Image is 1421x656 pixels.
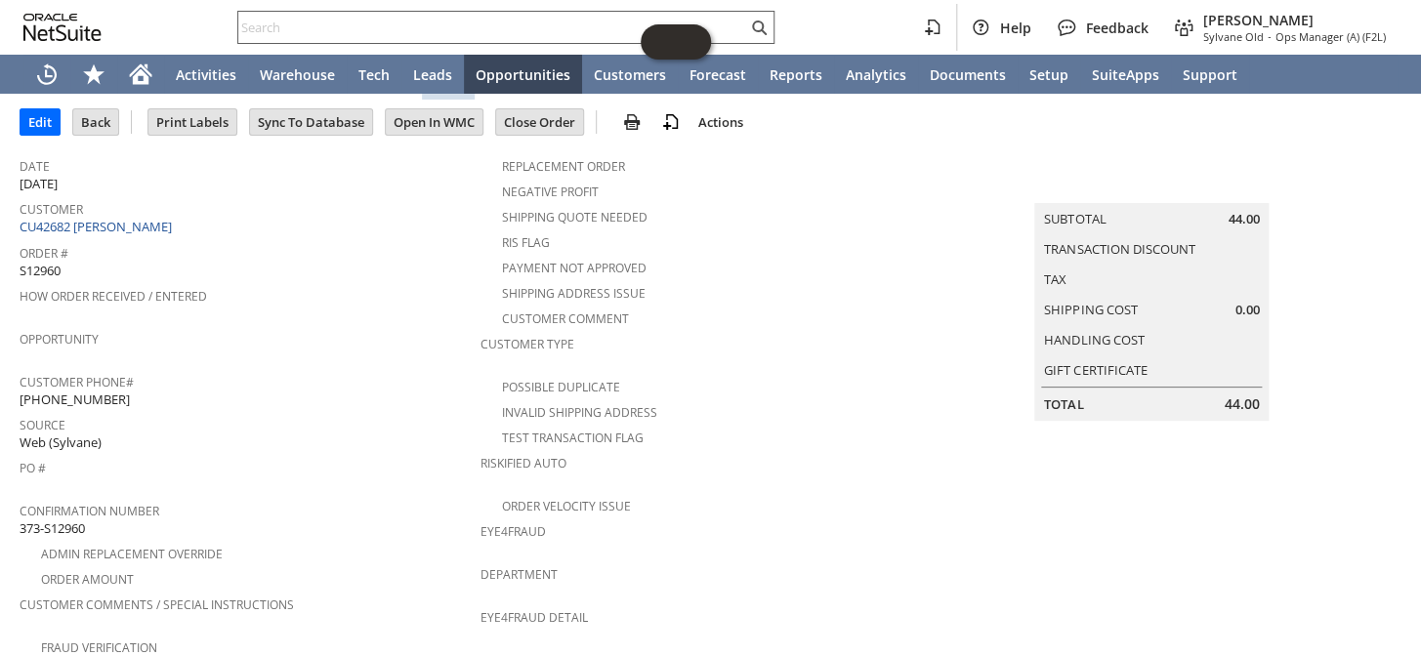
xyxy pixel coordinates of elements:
a: Source [20,417,65,433]
span: 44.00 [1224,394,1259,414]
input: Sync To Database [250,109,372,135]
a: Total [1044,395,1083,413]
a: Shipping Quote Needed [502,209,648,225]
span: Reports [770,65,822,84]
a: Possible Duplicate [502,379,620,395]
span: Warehouse [260,65,335,84]
span: S12960 [20,262,61,280]
input: Open In WMC [386,109,482,135]
a: Subtotal [1044,210,1106,227]
a: Opportunities [464,55,582,94]
span: Oracle Guided Learning Widget. To move around, please hold and drag [676,24,711,60]
span: Help [1000,19,1031,37]
input: Edit [21,109,60,135]
a: Customer Phone# [20,374,134,390]
a: Replacement Order [502,158,625,175]
span: Activities [176,65,236,84]
span: 0.00 [1234,301,1259,319]
a: Documents [918,55,1018,94]
a: Eye4Fraud Detail [481,609,588,626]
a: Order # [20,245,68,262]
span: [PERSON_NAME] [1203,11,1386,29]
a: Fraud Verification [41,639,157,656]
caption: Summary [1034,172,1269,203]
span: 44.00 [1228,210,1259,228]
a: Admin Replacement Override [41,546,223,562]
input: Print Labels [148,109,236,135]
a: Customers [582,55,678,94]
input: Back [73,109,118,135]
svg: Home [129,62,152,86]
a: Home [117,55,164,94]
a: Analytics [834,55,918,94]
span: [PHONE_NUMBER] [20,390,130,409]
span: Support [1183,65,1237,84]
img: add-record.svg [659,110,683,134]
a: Leads [401,55,464,94]
a: Support [1171,55,1249,94]
a: Shipping Address Issue [502,285,646,302]
a: CU42682 [PERSON_NAME] [20,218,177,235]
a: Reports [758,55,834,94]
iframe: Click here to launch Oracle Guided Learning Help Panel [641,24,711,60]
a: Order Velocity Issue [502,498,631,514]
a: Shipping Cost [1044,301,1137,318]
a: Forecast [678,55,758,94]
img: print.svg [620,110,644,134]
span: 373-S12960 [20,519,85,538]
a: Customer Type [481,336,574,352]
span: Tech [358,65,390,84]
svg: Shortcuts [82,62,105,86]
span: - [1268,29,1272,44]
div: Shortcuts [70,55,117,94]
span: [DATE] [20,175,58,193]
a: PO # [20,460,46,476]
span: Sylvane Old [1203,29,1264,44]
span: Leads [413,65,452,84]
a: Handling Cost [1044,331,1144,348]
a: RIS flag [502,234,550,251]
a: Customer [20,201,83,218]
svg: Recent Records [35,62,59,86]
span: Customers [594,65,666,84]
a: Invalid Shipping Address [502,404,657,421]
span: Feedback [1086,19,1149,37]
a: Date [20,158,50,175]
a: Actions [690,113,751,131]
span: Setup [1029,65,1068,84]
span: Web (Sylvane) [20,433,102,452]
a: Confirmation Number [20,503,159,519]
svg: Search [747,16,771,39]
span: Ops Manager (A) (F2L) [1275,29,1386,44]
a: Test Transaction Flag [502,430,644,446]
a: Activities [164,55,248,94]
a: SuiteApps [1080,55,1171,94]
a: Tech [347,55,401,94]
span: Opportunities [476,65,570,84]
a: Opportunity [20,331,99,348]
span: Forecast [690,65,746,84]
a: Negative Profit [502,184,599,200]
a: Warehouse [248,55,347,94]
a: Riskified Auto [481,455,566,471]
svg: logo [23,14,102,41]
a: Transaction Discount [1044,240,1194,258]
a: Recent Records [23,55,70,94]
a: Setup [1018,55,1080,94]
a: Tax [1044,270,1066,288]
input: Close Order [496,109,583,135]
span: SuiteApps [1092,65,1159,84]
a: Order Amount [41,571,134,588]
span: Analytics [846,65,906,84]
a: Department [481,566,558,583]
span: Documents [930,65,1006,84]
a: Payment not approved [502,260,647,276]
a: Customer Comments / Special Instructions [20,596,294,613]
a: Eye4Fraud [481,523,546,540]
input: Search [238,16,747,39]
a: Customer Comment [502,310,629,327]
a: How Order Received / Entered [20,288,207,305]
a: Gift Certificate [1044,361,1147,379]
